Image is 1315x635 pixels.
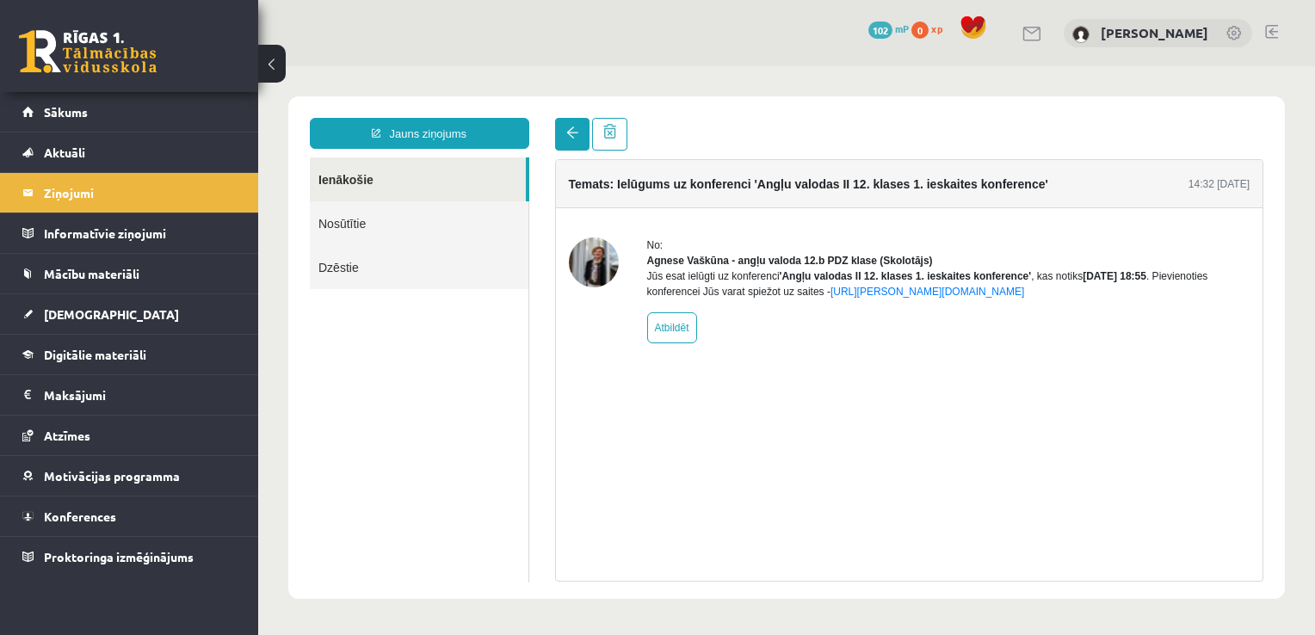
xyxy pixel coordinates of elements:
[931,22,942,35] span: xp
[389,188,675,200] strong: Agnese Vaškūna - angļu valoda 12.b PDZ klase (Skolotājs)
[22,456,237,496] a: Motivācijas programma
[22,254,237,293] a: Mācību materiāli
[44,347,146,362] span: Digitālie materiāli
[311,171,361,221] img: Agnese Vaškūna - angļu valoda 12.b PDZ klase
[44,104,88,120] span: Sākums
[44,213,237,253] legend: Informatīvie ziņojumi
[52,52,271,83] a: Jauns ziņojums
[1072,26,1090,43] img: Kristers Kalējs
[572,219,766,231] a: [URL][PERSON_NAME][DOMAIN_NAME]
[824,204,888,216] b: [DATE] 18:55
[44,375,237,415] legend: Maksājumi
[52,135,270,179] a: Nosūtītie
[389,202,992,233] div: Jūs esat ielūgti uz konferenci , kas notiks . Pievienoties konferencei Jūs varat spiežot uz saites -
[868,22,909,35] a: 102 mP
[22,213,237,253] a: Informatīvie ziņojumi
[22,335,237,374] a: Digitālie materiāli
[19,30,157,73] a: Rīgas 1. Tālmācības vidusskola
[44,266,139,281] span: Mācību materiāli
[52,179,270,223] a: Dzēstie
[868,22,892,39] span: 102
[389,246,439,277] a: Atbildēt
[44,549,194,564] span: Proktoringa izmēģinājums
[44,306,179,322] span: [DEMOGRAPHIC_DATA]
[1101,24,1208,41] a: [PERSON_NAME]
[930,110,991,126] div: 14:32 [DATE]
[22,133,237,172] a: Aktuāli
[911,22,951,35] a: 0 xp
[22,92,237,132] a: Sākums
[389,171,992,187] div: No:
[44,428,90,443] span: Atzīmes
[22,173,237,213] a: Ziņojumi
[22,416,237,455] a: Atzīmes
[22,375,237,415] a: Maksājumi
[22,294,237,334] a: [DEMOGRAPHIC_DATA]
[44,173,237,213] legend: Ziņojumi
[44,509,116,524] span: Konferences
[44,468,180,484] span: Motivācijas programma
[895,22,909,35] span: mP
[22,496,237,536] a: Konferences
[911,22,929,39] span: 0
[522,204,774,216] b: 'Angļu valodas II 12. klases 1. ieskaites konference'
[52,91,268,135] a: Ienākošie
[22,537,237,576] a: Proktoringa izmēģinājums
[311,111,790,125] h4: Temats: Ielūgums uz konferenci 'Angļu valodas II 12. klases 1. ieskaites konference'
[44,145,85,160] span: Aktuāli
